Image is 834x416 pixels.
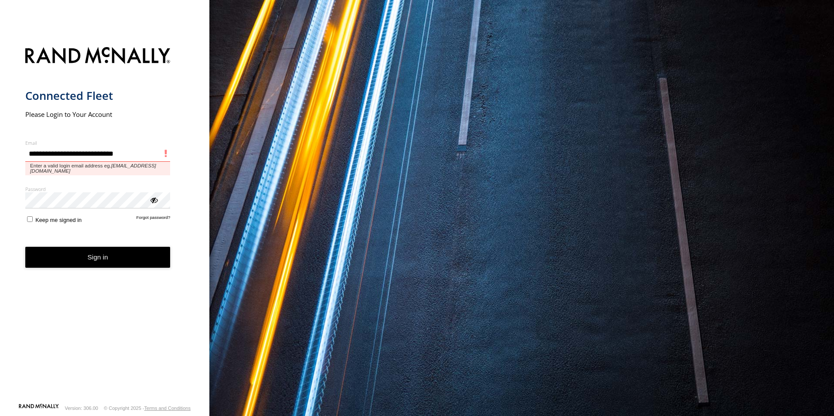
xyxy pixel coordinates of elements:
[25,110,171,119] h2: Please Login to Your Account
[137,215,171,223] a: Forgot password?
[25,45,171,68] img: Rand McNally
[19,404,59,413] a: Visit our Website
[144,406,191,411] a: Terms and Conditions
[65,406,98,411] div: Version: 306.00
[30,163,156,174] em: [EMAIL_ADDRESS][DOMAIN_NAME]
[25,140,171,146] label: Email
[35,217,82,223] span: Keep me signed in
[25,186,171,192] label: Password
[25,162,171,175] span: Enter a valid login email address eg.
[25,89,171,103] h1: Connected Fleet
[149,195,158,204] div: ViewPassword
[25,42,185,403] form: main
[27,216,33,222] input: Keep me signed in
[104,406,191,411] div: © Copyright 2025 -
[25,247,171,268] button: Sign in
